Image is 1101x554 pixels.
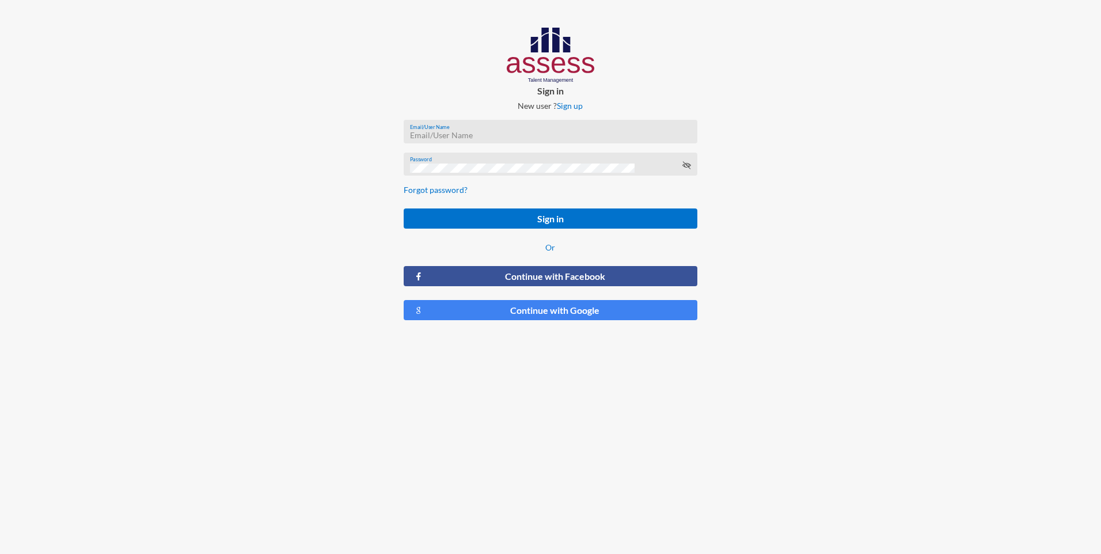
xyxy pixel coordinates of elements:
a: Forgot password? [404,185,468,195]
button: Sign in [404,208,697,229]
img: AssessLogoo.svg [507,28,595,83]
button: Continue with Google [404,300,697,320]
p: New user ? [394,101,706,111]
input: Email/User Name [410,131,691,140]
a: Sign up [557,101,583,111]
p: Sign in [394,85,706,96]
p: Or [404,242,697,252]
button: Continue with Facebook [404,266,697,286]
